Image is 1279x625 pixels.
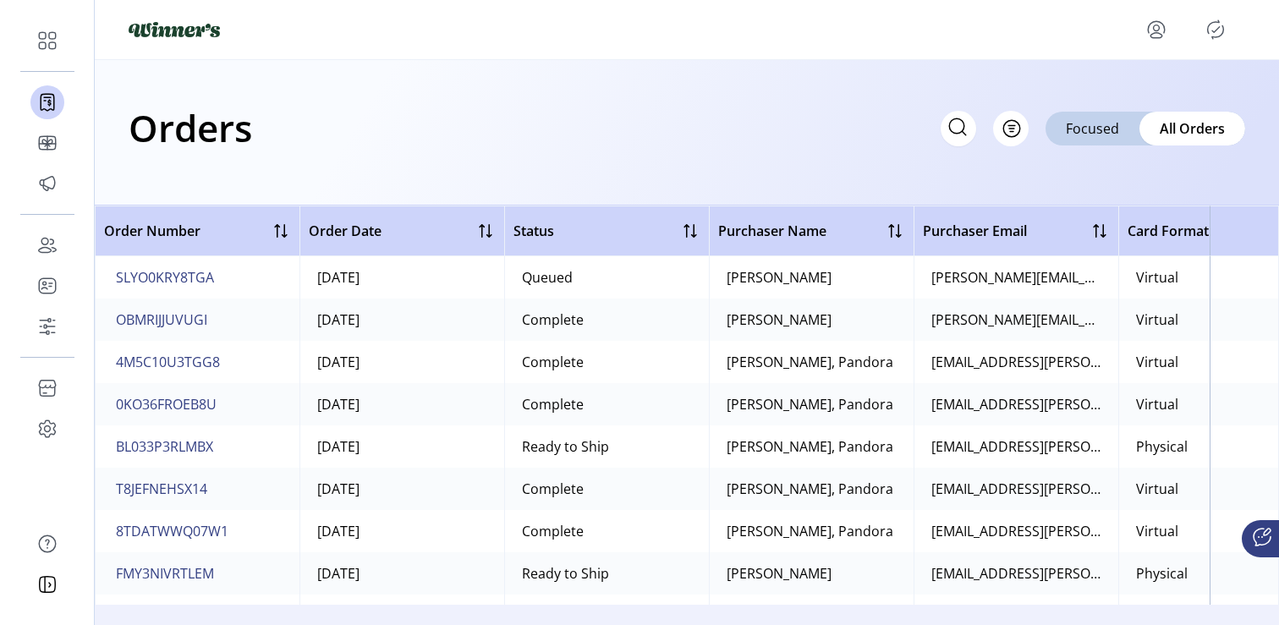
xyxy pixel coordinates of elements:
div: [PERSON_NAME] [727,267,832,288]
div: Complete [522,310,584,330]
button: menu [1227,560,1254,587]
div: [PERSON_NAME] [727,563,832,584]
button: menu [1227,306,1254,333]
div: Virtual [1136,310,1178,330]
div: Virtual [1136,267,1178,288]
button: T8JEFNEHSX14 [113,475,211,502]
div: [PERSON_NAME], Pandora [727,394,893,414]
div: [EMAIL_ADDRESS][PERSON_NAME][DOMAIN_NAME] [931,394,1101,414]
h1: Orders [129,98,252,157]
button: 4M5C10U3TGG8 [113,348,223,376]
div: [PERSON_NAME], Pandora [727,521,893,541]
button: menu [1227,348,1254,376]
span: T8JEFNEHSX14 [116,479,207,499]
td: [DATE] [299,510,504,552]
td: [DATE] [299,468,504,510]
div: [PERSON_NAME], Pandora [727,479,893,499]
td: [DATE] [299,425,504,468]
div: [EMAIL_ADDRESS][PERSON_NAME][DOMAIN_NAME] [931,436,1101,457]
div: [EMAIL_ADDRESS][PERSON_NAME][DOMAIN_NAME] [931,479,1101,499]
div: Complete [522,394,584,414]
img: logo [129,22,220,37]
div: Focused [1046,112,1139,145]
span: All Orders [1160,118,1225,139]
div: Ready to Ship [522,436,609,457]
div: [EMAIL_ADDRESS][PERSON_NAME][DOMAIN_NAME] [931,521,1101,541]
button: menu [1227,433,1254,460]
div: Complete [522,479,584,499]
span: Card Format [1128,221,1209,241]
span: SLYO0KRY8TGA [116,267,214,288]
button: menu [1227,264,1254,291]
div: Complete [522,521,584,541]
span: Purchaser Email [923,221,1027,241]
button: menu [1227,518,1254,545]
td: [DATE] [299,552,504,595]
div: Virtual [1136,521,1178,541]
td: [DATE] [299,256,504,299]
button: 0KO36FROEB8U [113,391,220,418]
span: Focused [1066,118,1119,139]
button: FMY3NIVRTLEM [113,560,217,587]
div: Physical [1136,563,1188,584]
span: FMY3NIVRTLEM [116,563,214,584]
div: Complete [522,352,584,372]
button: menu [1143,16,1170,43]
span: Purchaser Name [718,221,826,241]
div: Virtual [1136,479,1178,499]
span: 8TDATWWQ07W1 [116,521,228,541]
button: menu [1227,475,1254,502]
span: Status [513,221,554,241]
td: [DATE] [299,299,504,341]
div: Virtual [1136,394,1178,414]
button: BL033P3RLMBX [113,433,217,460]
td: [DATE] [299,383,504,425]
div: Physical [1136,436,1188,457]
button: SLYO0KRY8TGA [113,264,217,291]
div: Virtual [1136,352,1178,372]
div: [PERSON_NAME], Pandora [727,352,893,372]
div: [PERSON_NAME], Pandora [727,436,893,457]
td: [DATE] [299,341,504,383]
div: [PERSON_NAME][EMAIL_ADDRESS][PERSON_NAME][DOMAIN_NAME] [931,310,1101,330]
span: BL033P3RLMBX [116,436,213,457]
button: Publisher Panel [1202,16,1229,43]
button: Filter Button [993,111,1029,146]
div: [EMAIL_ADDRESS][PERSON_NAME][DOMAIN_NAME] [931,563,1101,584]
div: All Orders [1139,112,1245,145]
span: Order Date [309,221,382,241]
span: OBMRIJJUVUGI [116,310,207,330]
div: Queued [522,267,573,288]
div: [EMAIL_ADDRESS][PERSON_NAME][DOMAIN_NAME] [931,352,1101,372]
div: [PERSON_NAME] [727,310,832,330]
div: Ready to Ship [522,563,609,584]
span: 4M5C10U3TGG8 [116,352,220,372]
span: Order Number [104,221,200,241]
button: 8TDATWWQ07W1 [113,518,232,545]
div: [PERSON_NAME][EMAIL_ADDRESS][PERSON_NAME][DOMAIN_NAME] [931,267,1101,288]
span: 0KO36FROEB8U [116,394,217,414]
button: OBMRIJJUVUGI [113,306,211,333]
button: menu [1227,391,1254,418]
